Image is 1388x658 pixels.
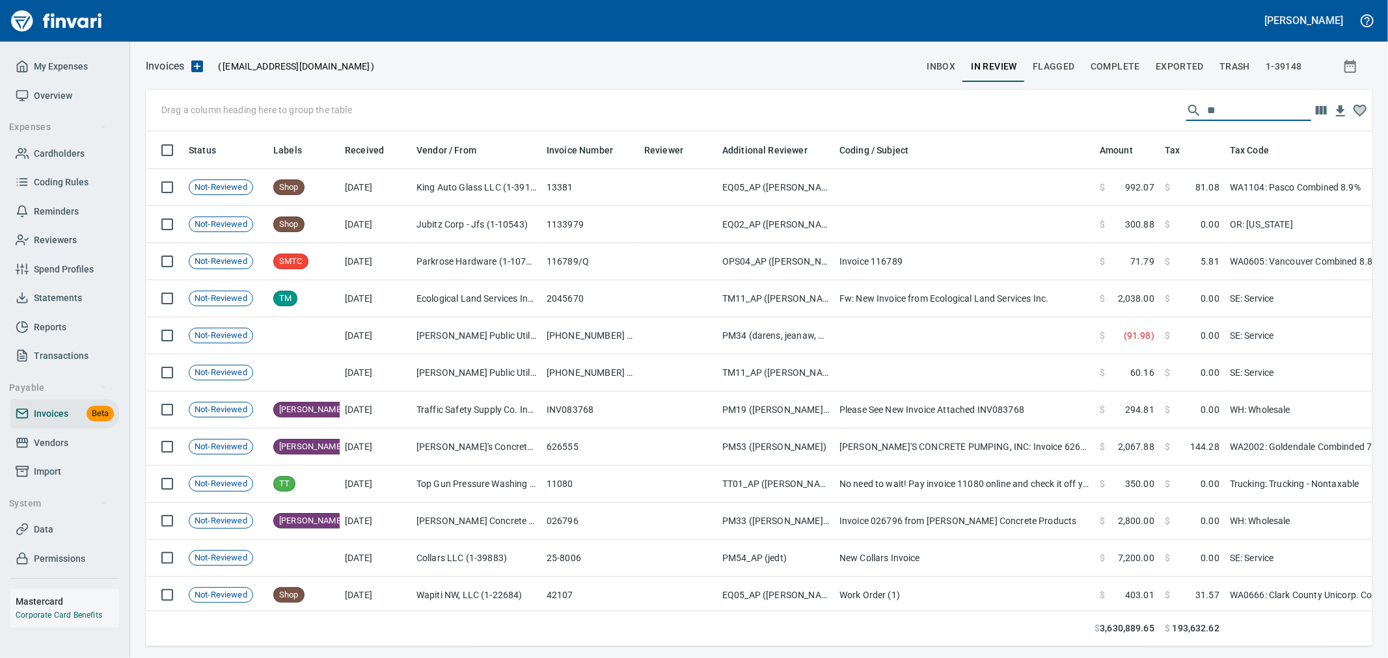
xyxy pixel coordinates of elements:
span: Flagged [1033,59,1075,75]
td: King Auto Glass LLC (1-39124) [411,169,541,206]
span: $ [1165,181,1170,194]
td: PM33 ([PERSON_NAME], elleb, [PERSON_NAME], [PERSON_NAME]) [717,503,834,540]
td: Ecological Land Services Inc (6-24807) [411,280,541,317]
span: $ [1100,440,1105,453]
span: Amount [1100,142,1133,158]
span: 403.01 [1125,588,1154,601]
td: WH: Wholesale [1225,391,1387,428]
span: inbox [927,59,955,75]
td: OR: [US_STATE] [1225,206,1387,243]
span: Coding Rules [34,174,88,191]
nav: breadcrumb [146,59,184,74]
td: Parkrose Hardware (1-10776) [411,243,541,280]
span: $ [1165,329,1170,342]
span: SMTC [274,256,308,268]
span: 1-39148 [1266,59,1302,75]
span: 7,200.00 [1118,551,1154,564]
td: [PHONE_NUMBER] 0825B [541,317,639,354]
span: 0.00 [1201,514,1219,527]
span: $ [1165,366,1170,379]
a: Reminders [10,197,119,226]
span: 193,632.62 [1173,622,1219,635]
td: PM54_AP (jedt) [717,540,834,577]
a: Vendors [10,428,119,458]
td: [DATE] [340,243,411,280]
span: $ [1100,255,1105,268]
button: System [4,492,113,516]
span: $ [1100,181,1105,194]
span: $ [1100,551,1105,564]
span: Tax Code [1230,142,1286,158]
span: 350.00 [1125,477,1154,490]
td: Invoice 026796 from [PERSON_NAME] Concrete Products [834,503,1095,540]
td: 116789/Q [541,243,639,280]
span: 0.00 [1201,551,1219,564]
td: Invoice 116789 [834,243,1095,280]
td: [DATE] [340,391,411,428]
a: Overview [10,81,119,111]
span: Amount [1100,142,1150,158]
span: trash [1219,59,1250,75]
td: [DATE] [340,466,411,503]
td: EQ02_AP ([PERSON_NAME], [PERSON_NAME], [PERSON_NAME], [PERSON_NAME]) [717,206,834,243]
span: Complete [1091,59,1140,75]
td: PM19 ([PERSON_NAME], [PERSON_NAME]) [717,391,834,428]
span: $ [1165,218,1170,231]
td: EQ05_AP ([PERSON_NAME], [PERSON_NAME], [PERSON_NAME]) [717,577,834,614]
td: [PHONE_NUMBER] 0825 [541,354,639,391]
span: $ [1100,218,1105,231]
td: Please See New Invoice Attached INV083768 [834,391,1095,428]
span: 5.81 [1201,255,1219,268]
span: Tax Code [1230,142,1269,158]
span: 992.07 [1125,181,1154,194]
span: Vendor / From [416,142,476,158]
span: Spend Profiles [34,261,94,278]
span: Reviewer [644,142,683,158]
span: Status [189,142,233,158]
span: 2,038.00 [1118,292,1154,305]
span: [PERSON_NAME] [274,515,348,527]
span: 294.81 [1125,403,1154,416]
span: Not-Reviewed [189,293,252,305]
td: [PERSON_NAME]'S CONCRETE PUMPING, INC: Invoice 626555 for [DATE] [834,428,1095,466]
span: Received [345,142,384,158]
span: $ [1100,514,1105,527]
span: 2,067.88 [1118,440,1154,453]
a: Spend Profiles [10,255,119,284]
span: Transactions [34,348,88,364]
span: 300.88 [1125,218,1154,231]
span: Payable [9,380,107,396]
a: Transactions [10,341,119,371]
span: Exported [1156,59,1204,75]
span: Additional Reviewer [722,142,808,158]
span: System [9,495,107,512]
span: Labels [273,142,319,158]
span: ( 91.98 ) [1124,329,1154,342]
td: No need to wait! Pay invoice 11080 online and check it off your to-do list. [834,466,1095,503]
td: [DATE] [340,169,411,206]
span: Import [34,464,61,480]
span: $ [1165,403,1170,416]
p: Drag a column heading here to group the table [161,103,352,116]
span: Reviewer [644,142,700,158]
td: Trucking: Trucking - Nontaxable [1225,466,1387,503]
span: Not-Reviewed [189,441,252,453]
span: $ [1165,588,1170,601]
a: Permissions [10,544,119,573]
td: [PERSON_NAME] Public Utilities (1-10204) [411,317,541,354]
span: Coding / Subject [839,142,908,158]
span: Invoice Number [547,142,613,158]
span: $ [1100,329,1105,342]
td: [DATE] [340,280,411,317]
span: Received [345,142,401,158]
span: $ [1165,292,1170,305]
td: SE: Service [1225,280,1387,317]
span: Coding / Subject [839,142,925,158]
span: 71.79 [1130,255,1154,268]
span: $ [1095,622,1100,635]
a: InvoicesBeta [10,399,119,428]
button: Choose columns to display [1311,101,1331,120]
span: $ [1100,292,1105,305]
td: SE: Service [1225,540,1387,577]
td: Collars LLC (1-39883) [411,540,541,577]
